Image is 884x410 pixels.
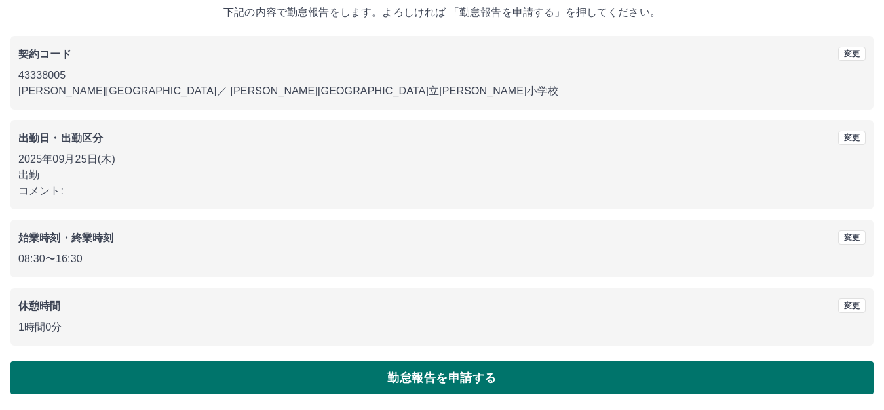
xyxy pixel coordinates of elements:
[18,68,866,83] p: 43338005
[10,5,874,20] p: 下記の内容で勤怠報告をします。よろしければ 「勤怠報告を申請する」を押してください。
[18,152,866,167] p: 2025年09月25日(木)
[10,361,874,394] button: 勤怠報告を申請する
[18,319,866,335] p: 1時間0分
[838,298,866,313] button: 変更
[18,251,866,267] p: 08:30 〜 16:30
[18,133,103,144] b: 出勤日・出勤区分
[18,232,113,243] b: 始業時刻・終業時刻
[838,47,866,61] button: 変更
[18,167,866,183] p: 出勤
[18,83,866,99] p: [PERSON_NAME][GEOGRAPHIC_DATA] ／ [PERSON_NAME][GEOGRAPHIC_DATA]立[PERSON_NAME]小学校
[838,230,866,245] button: 変更
[18,49,71,60] b: 契約コード
[18,300,61,312] b: 休憩時間
[838,131,866,145] button: 変更
[18,183,866,199] p: コメント:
